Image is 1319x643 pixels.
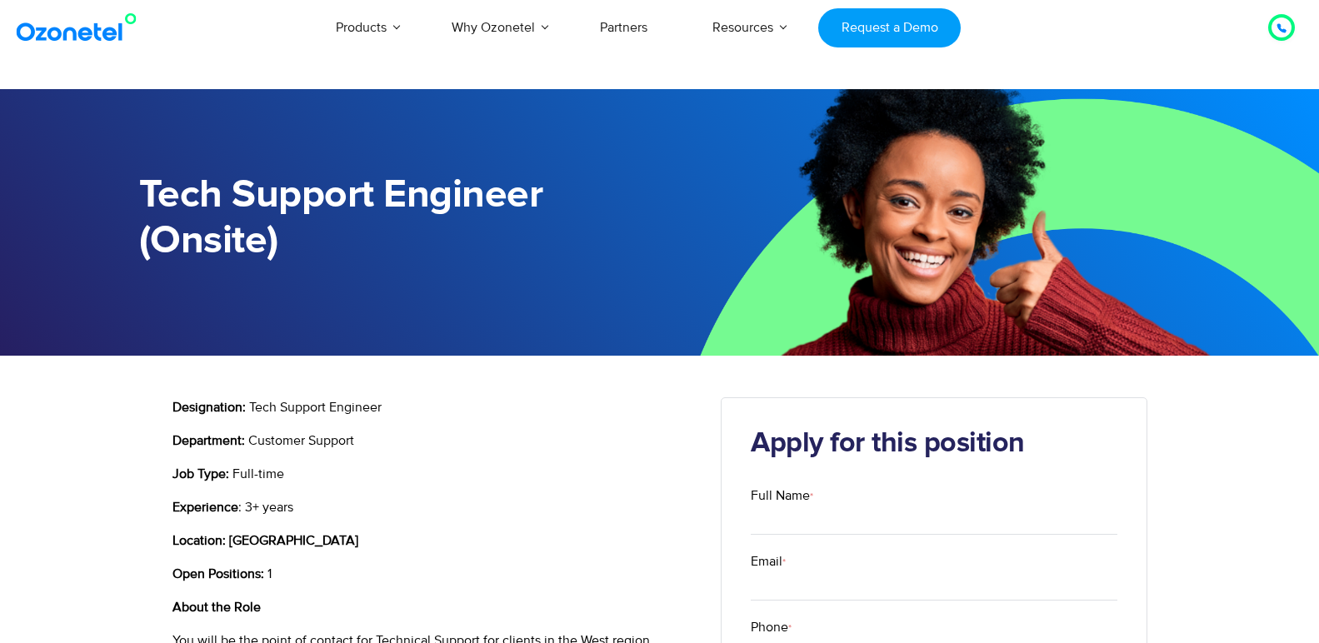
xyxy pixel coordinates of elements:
[249,399,382,416] span: Tech Support Engineer
[172,466,226,482] b: Job Type
[172,432,245,449] b: Department:
[751,486,1117,506] label: Full Name
[172,532,358,549] b: Location: [GEOGRAPHIC_DATA]
[172,599,261,616] b: About the Role
[751,617,1117,637] label: Phone
[248,432,354,449] span: Customer Support
[232,466,284,482] span: Full-time
[751,427,1117,461] h2: Apply for this position
[226,466,229,482] b: :
[172,566,264,582] b: Open Positions:
[751,551,1117,571] label: Email
[172,499,238,516] b: Experience
[267,566,272,582] span: 1
[172,399,246,416] b: Designation:
[818,8,961,47] a: Request a Demo
[139,172,660,264] h1: Tech Support Engineer (Onsite)
[238,499,242,516] span: :
[245,499,293,516] span: 3+ years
